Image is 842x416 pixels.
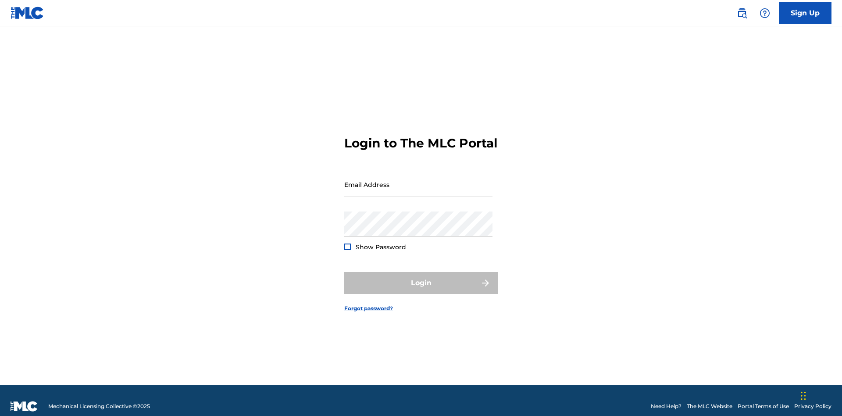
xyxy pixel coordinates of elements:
[11,7,44,19] img: MLC Logo
[11,401,38,412] img: logo
[737,8,747,18] img: search
[344,305,393,312] a: Forgot password?
[760,8,770,18] img: help
[651,402,681,410] a: Need Help?
[344,136,497,151] h3: Login to The MLC Portal
[687,402,732,410] a: The MLC Website
[733,4,751,22] a: Public Search
[794,402,831,410] a: Privacy Policy
[801,383,806,409] div: Drag
[779,2,831,24] a: Sign Up
[798,374,842,416] iframe: Chat Widget
[356,243,406,251] span: Show Password
[756,4,774,22] div: Help
[48,402,150,410] span: Mechanical Licensing Collective © 2025
[738,402,789,410] a: Portal Terms of Use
